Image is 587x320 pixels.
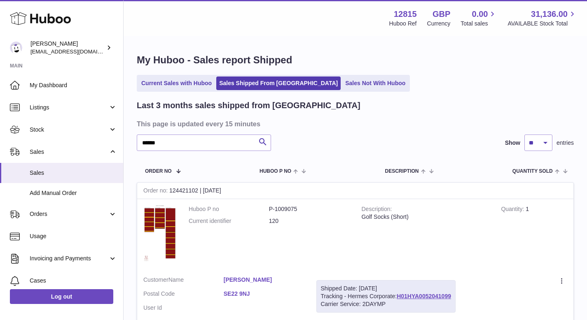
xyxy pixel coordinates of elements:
span: Huboo P no [260,169,291,174]
span: Sales [30,148,108,156]
span: Listings [30,104,108,111]
div: Huboo Ref [389,20,417,28]
a: Sales Not With Huboo [342,77,408,90]
div: Tracking - Hermes Corporate: [316,280,456,313]
dt: Huboo P no [189,205,269,213]
strong: Quantity [501,206,526,214]
a: [PERSON_NAME] [224,276,304,284]
h3: This page is updated every 15 minutes [137,119,572,128]
img: shophawksclub@gmail.com [10,42,22,54]
div: Shipped Date: [DATE] [321,285,451,292]
img: 128151725535180.jpeg [143,205,176,262]
a: 0.00 Total sales [461,9,497,28]
a: 31,136.00 AVAILABLE Stock Total [507,9,577,28]
span: AVAILABLE Stock Total [507,20,577,28]
span: Cases [30,277,117,285]
span: Usage [30,232,117,240]
strong: Description [362,206,392,214]
a: H01HYA0052041099 [397,293,451,299]
div: Currency [427,20,451,28]
a: Current Sales with Huboo [138,77,215,90]
h2: Last 3 months sales shipped from [GEOGRAPHIC_DATA] [137,100,360,111]
dd: 120 [269,217,349,225]
strong: 12815 [394,9,417,20]
a: SE22 9NJ [224,290,304,298]
span: 31,136.00 [531,9,568,20]
span: Invoicing and Payments [30,255,108,262]
span: Add Manual Order [30,189,117,197]
h1: My Huboo - Sales report Shipped [137,53,574,67]
div: [PERSON_NAME] [30,40,105,56]
span: Total sales [461,20,497,28]
span: Description [385,169,419,174]
span: Orders [30,210,108,218]
div: Carrier Service: 2DAYMP [321,300,451,308]
span: entries [557,139,574,147]
span: My Dashboard [30,81,117,89]
div: Golf Socks (Short) [362,213,489,221]
dt: Name [143,276,224,286]
span: Order No [145,169,172,174]
dt: Postal Code [143,290,224,300]
label: Show [505,139,520,147]
dt: Current identifier [189,217,269,225]
span: [EMAIL_ADDRESS][DOMAIN_NAME] [30,48,121,55]
strong: GBP [433,9,450,20]
a: Sales Shipped From [GEOGRAPHIC_DATA] [216,77,341,90]
span: Quantity Sold [512,169,553,174]
span: 0.00 [472,9,488,20]
dd: P-1009075 [269,205,349,213]
span: Stock [30,126,108,134]
span: Sales [30,169,117,177]
div: 124421102 | [DATE] [137,183,573,199]
strong: Order no [143,187,169,196]
span: Customer [143,276,168,283]
dt: User Id [143,304,224,312]
a: Log out [10,289,113,304]
td: 1 [495,199,573,270]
